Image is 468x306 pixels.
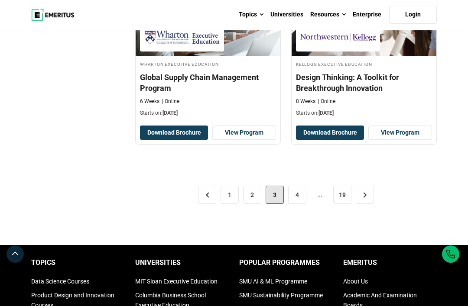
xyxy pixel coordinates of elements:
span: 3 [266,186,284,204]
a: 19 [333,186,351,204]
h4: Wharton Executive Education [140,60,276,68]
p: Starts on: [140,110,276,117]
span: ... [311,186,329,204]
p: 8 Weeks [296,98,315,105]
p: Online [318,98,335,105]
h4: Design Thinking: A Toolkit for Breakthrough Innovation [296,72,432,93]
a: View Program [368,126,432,140]
a: 4 [288,186,306,204]
a: < [198,186,216,204]
img: Wharton Executive Education [144,28,220,47]
a: View Program [212,126,276,140]
button: Download Brochure [296,126,364,140]
span: [DATE] [162,110,178,116]
a: Login [389,6,437,24]
a: > [356,186,374,204]
p: Starts on: [296,110,432,117]
a: SMU Sustainability Programme [239,292,323,299]
a: MIT Sloan Executive Education [135,278,218,285]
button: Download Brochure [140,126,208,140]
a: Data Science Courses [31,278,89,285]
p: 6 Weeks [140,98,159,105]
a: SMU AI & ML Programme [239,278,307,285]
h4: Global Supply Chain Management Program [140,72,276,93]
a: 1 [221,186,239,204]
a: 2 [243,186,261,204]
span: [DATE] [318,110,334,116]
h4: Kellogg Executive Education [296,60,432,68]
img: Kellogg Executive Education [300,28,376,47]
p: Online [162,98,179,105]
a: About Us [343,278,368,285]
